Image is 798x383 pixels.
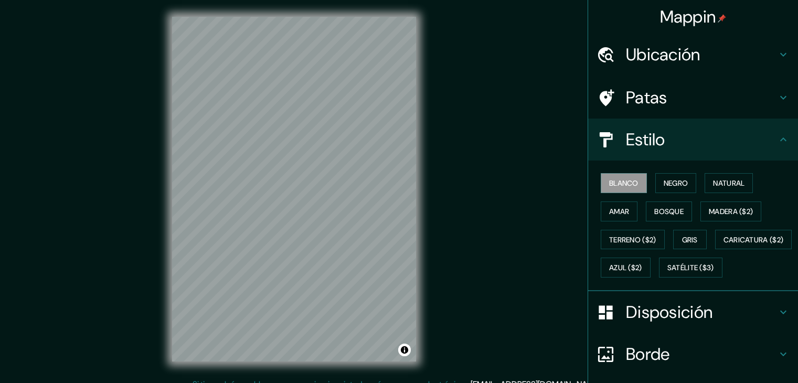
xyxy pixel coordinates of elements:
div: Patas [588,77,798,119]
div: Estilo [588,119,798,161]
button: Gris [673,230,707,250]
font: Natural [713,178,744,188]
button: Activar o desactivar atribución [398,344,411,356]
font: Patas [626,87,667,109]
button: Negro [655,173,697,193]
button: Amar [601,201,637,221]
iframe: Lanzador de widgets de ayuda [705,342,786,371]
img: pin-icon.png [718,14,726,23]
font: Madera ($2) [709,207,753,216]
canvas: Mapa [172,17,416,361]
font: Estilo [626,129,665,151]
font: Borde [626,343,670,365]
div: Ubicación [588,34,798,76]
font: Satélite ($3) [667,263,714,273]
font: Bosque [654,207,684,216]
font: Gris [682,235,698,244]
button: Blanco [601,173,647,193]
div: Disposición [588,291,798,333]
font: Negro [664,178,688,188]
button: Caricatura ($2) [715,230,792,250]
button: Satélite ($3) [659,258,722,278]
button: Terreno ($2) [601,230,665,250]
font: Mappin [660,6,716,28]
font: Blanco [609,178,639,188]
font: Amar [609,207,629,216]
div: Borde [588,333,798,375]
font: Ubicación [626,44,700,66]
font: Azul ($2) [609,263,642,273]
button: Bosque [646,201,692,221]
font: Disposición [626,301,712,323]
font: Caricatura ($2) [723,235,784,244]
font: Terreno ($2) [609,235,656,244]
button: Azul ($2) [601,258,651,278]
button: Natural [705,173,753,193]
button: Madera ($2) [700,201,761,221]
